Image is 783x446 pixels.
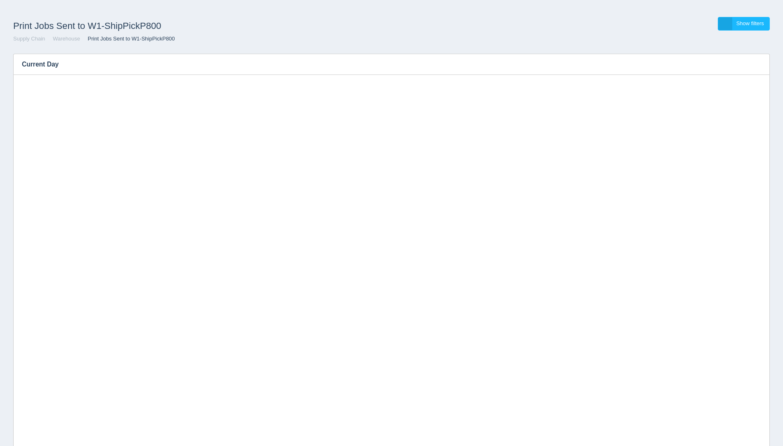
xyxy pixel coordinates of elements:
a: Supply Chain [13,36,45,42]
h3: Current Day [14,54,744,75]
h1: Print Jobs Sent to W1-ShipPickP800 [13,17,392,35]
span: Show filters [736,20,764,26]
li: Print Jobs Sent to W1-ShipPickP800 [82,35,175,43]
a: Warehouse [53,36,80,42]
a: Show filters [718,17,770,31]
